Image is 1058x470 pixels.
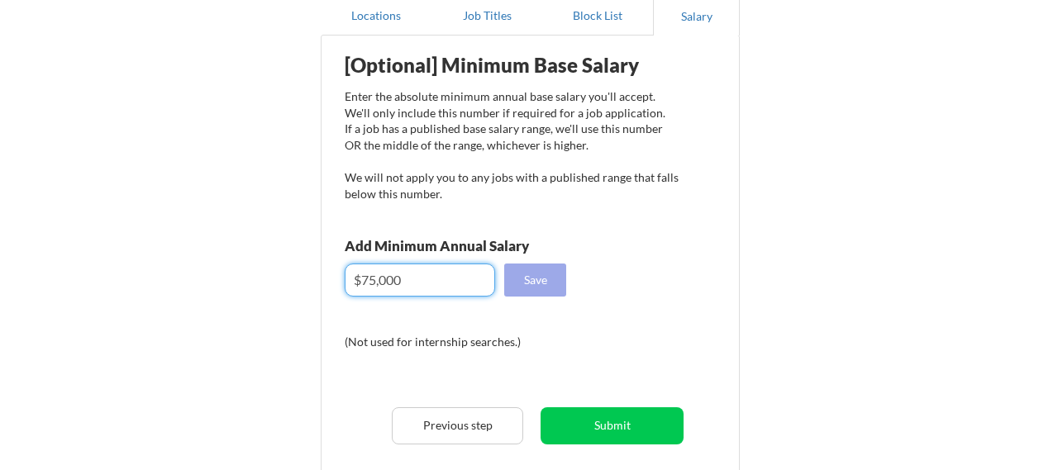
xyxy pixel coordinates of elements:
[541,407,684,444] button: Submit
[345,334,569,350] div: (Not used for internship searches.)
[345,263,495,297] input: E.g. $100,000
[392,407,523,444] button: Previous step
[345,88,679,202] div: Enter the absolute minimum annual base salary you'll accept. We'll only include this number if re...
[504,263,566,297] button: Save
[345,239,603,253] div: Add Minimum Annual Salary
[345,55,679,75] div: [Optional] Minimum Base Salary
